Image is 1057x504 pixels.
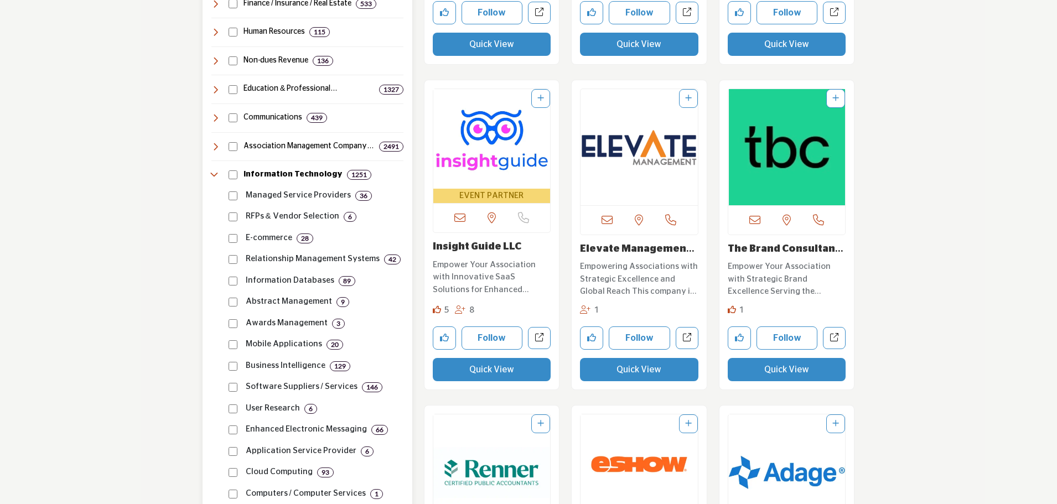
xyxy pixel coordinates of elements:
[832,420,839,428] a: Add To List
[433,89,551,204] a: Open Listing in new tab
[455,304,474,317] div: Followers
[317,467,334,477] div: 93 Results For Cloud Computing
[433,242,521,252] a: Insight Guide LLC
[537,95,544,102] a: Add To List
[336,297,349,307] div: 9 Results For Abstract Management
[581,89,698,205] a: Open Listing in new tab
[728,326,751,350] button: Like company
[229,298,237,306] input: Select Abstract Management checkbox
[229,28,237,37] input: Select Human Resources checkbox
[685,420,692,428] a: Add To List
[370,489,383,499] div: 1 Results For Computers / Computer Services
[229,490,237,498] input: Select Computers / Computer Services checkbox
[433,326,456,350] button: Like company
[580,358,698,381] button: Quick View
[433,305,441,314] i: Likes
[757,326,818,350] button: Follow
[334,362,346,370] b: 129
[331,341,339,349] b: 20
[739,306,744,314] span: 1
[229,191,237,200] input: Select Managed Service Providers checkbox
[246,487,366,500] p: Computers / Computer Services: Computers, hardware, and IT services.
[728,1,751,24] button: Like company
[351,171,367,179] b: 1251
[229,468,237,477] input: Select Cloud Computing checkbox
[832,95,839,102] a: Add To List
[307,113,327,123] div: 439 Results For Communications
[469,306,474,314] span: 8
[246,381,357,393] p: Software Suppliers / Services: Software solutions for operations.
[371,425,388,435] div: 66 Results For Enhanced Electronic Messaging
[581,89,698,205] img: Elevate Management Company
[246,274,334,287] p: Information Databases: Information databases and research tools.
[580,326,603,350] button: Like company
[462,1,523,24] button: Follow
[436,190,548,202] span: EVENT PARTNER
[229,319,237,328] input: Select Awards Management checkbox
[728,305,736,314] i: Like
[309,27,330,37] div: 115 Results For Human Resources
[360,192,367,200] b: 36
[433,89,551,189] img: Insight Guide LLC
[243,141,375,152] h4: Association Management Company (AMC): Professional management, strategic guidance, and operationa...
[330,361,350,371] div: 129 Results For Business Intelligence
[229,212,237,221] input: Select RFPs & Vendor Selection checkbox
[243,27,305,38] h4: Human Resources: Services and solutions for employee management, benefits, recruiting, compliance...
[297,233,313,243] div: 28 Results For E-commerce
[229,383,237,392] input: Select Software Suppliers / Services checkbox
[433,241,551,253] h3: Insight Guide LLC
[309,405,313,413] b: 6
[384,143,399,150] b: 2491
[728,89,846,205] a: Open Listing in new tab
[375,490,379,498] b: 1
[728,258,846,298] a: Empower Your Association with Strategic Brand Excellence Serving the Association industry, this e...
[317,57,329,65] b: 136
[229,142,237,151] input: Select Association Management Company (AMC) checkbox
[339,276,355,286] div: 89 Results For Information Databases
[728,89,846,205] img: The Brand Consultancy
[341,298,345,306] b: 9
[301,235,309,242] b: 28
[823,327,846,350] a: Open the-brand-consultancy in new tab
[728,244,843,266] a: The Brand Consultanc...
[229,404,237,413] input: Select User Research checkbox
[685,95,692,102] a: Add To List
[355,191,372,201] div: 36 Results For Managed Service Providers
[246,360,325,372] p: Business Intelligence: Business intelligence and analytics solutions.
[229,362,237,371] input: Select Business Intelligence checkbox
[343,277,351,285] b: 89
[462,326,523,350] button: Follow
[580,243,698,256] h3: Elevate Management Company
[433,358,551,381] button: Quick View
[433,33,551,56] button: Quick View
[676,2,698,24] a: Open naylor-association-solutions in new tab
[528,327,551,350] a: Open insight-guide in new tab
[246,253,380,266] p: Relationship Management Systems: Customer and relationship management systems.
[609,326,670,350] button: Follow
[313,56,333,66] div: 136 Results For Non-dues Revenue
[246,338,322,351] p: Mobile Applications: Mobile apps for membership and events.
[322,469,329,476] b: 93
[728,243,846,256] h3: The Brand Consultancy
[344,212,356,222] div: 6 Results For RFPs & Vendor Selection
[388,256,396,263] b: 42
[537,420,544,428] a: Add To List
[347,170,371,180] div: 1251 Results For Information Technology
[243,84,375,95] h4: Education & Professional Development: Training, certification, career development, and learning s...
[229,170,237,179] input: Select Information Technology checkbox
[580,258,698,298] a: Empowering Associations with Strategic Excellence and Global Reach This company is a leading prov...
[229,340,237,349] input: Select Mobile Applications checkbox
[246,317,328,330] p: Awards Management: Awards program management services.
[528,2,551,24] a: Open asae-business-solutions in new tab
[444,306,449,314] span: 5
[376,426,384,434] b: 66
[229,447,237,456] input: Select Application Service Provider checkbox
[379,85,403,95] div: 1327 Results For Education & Professional Development
[728,261,846,298] p: Empower Your Association with Strategic Brand Excellence Serving the Association industry, this e...
[433,256,551,297] a: Empower Your Association with Innovative SaaS Solutions for Enhanced Engagement and Revenue Growt...
[332,319,345,329] div: 3 Results For Awards Management
[728,33,846,56] button: Quick View
[757,1,818,24] button: Follow
[580,244,695,266] a: Elevate Management C...
[229,56,237,65] input: Select Non-dues Revenue checkbox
